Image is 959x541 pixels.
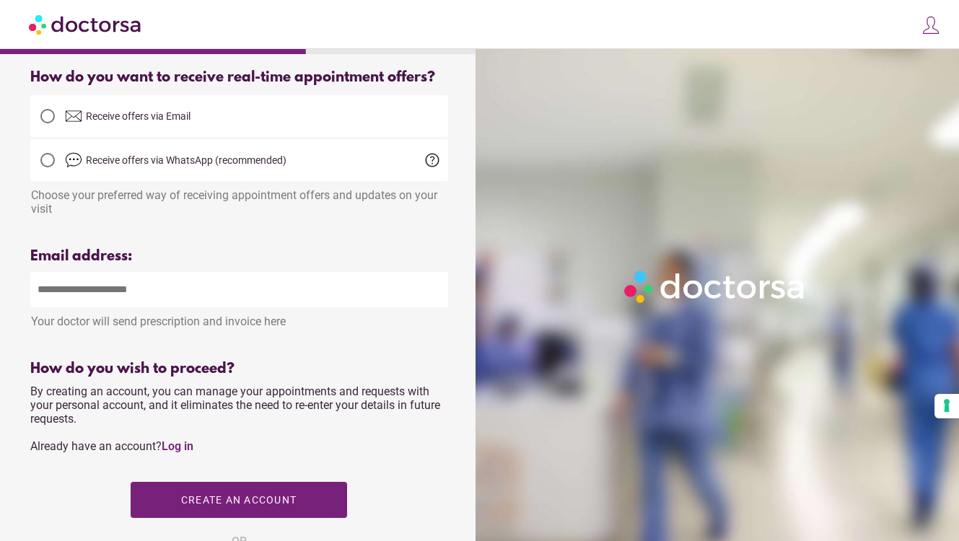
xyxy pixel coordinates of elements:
[30,384,440,453] span: By creating an account, you can manage your appointments and requests with your personal account,...
[181,494,297,506] span: Create an account
[86,110,191,122] span: Receive offers via Email
[30,248,448,265] div: Email address:
[65,151,82,169] img: chat
[131,482,347,518] button: Create an account
[424,151,441,169] span: help
[30,181,448,216] div: Choose your preferred way of receiving appointment offers and updates on your visit
[65,107,82,125] img: email
[934,394,959,418] button: Your consent preferences for tracking technologies
[30,69,448,86] div: How do you want to receive real-time appointment offers?
[619,265,811,308] img: Logo-Doctorsa-trans-White-partial-flat.png
[86,154,286,166] span: Receive offers via WhatsApp (recommended)
[30,361,448,377] div: How do you wish to proceed?
[921,15,941,35] img: icons8-customer-100.png
[162,439,193,453] a: Log in
[29,8,143,40] img: Doctorsa.com
[30,307,448,328] div: Your doctor will send prescription and invoice here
